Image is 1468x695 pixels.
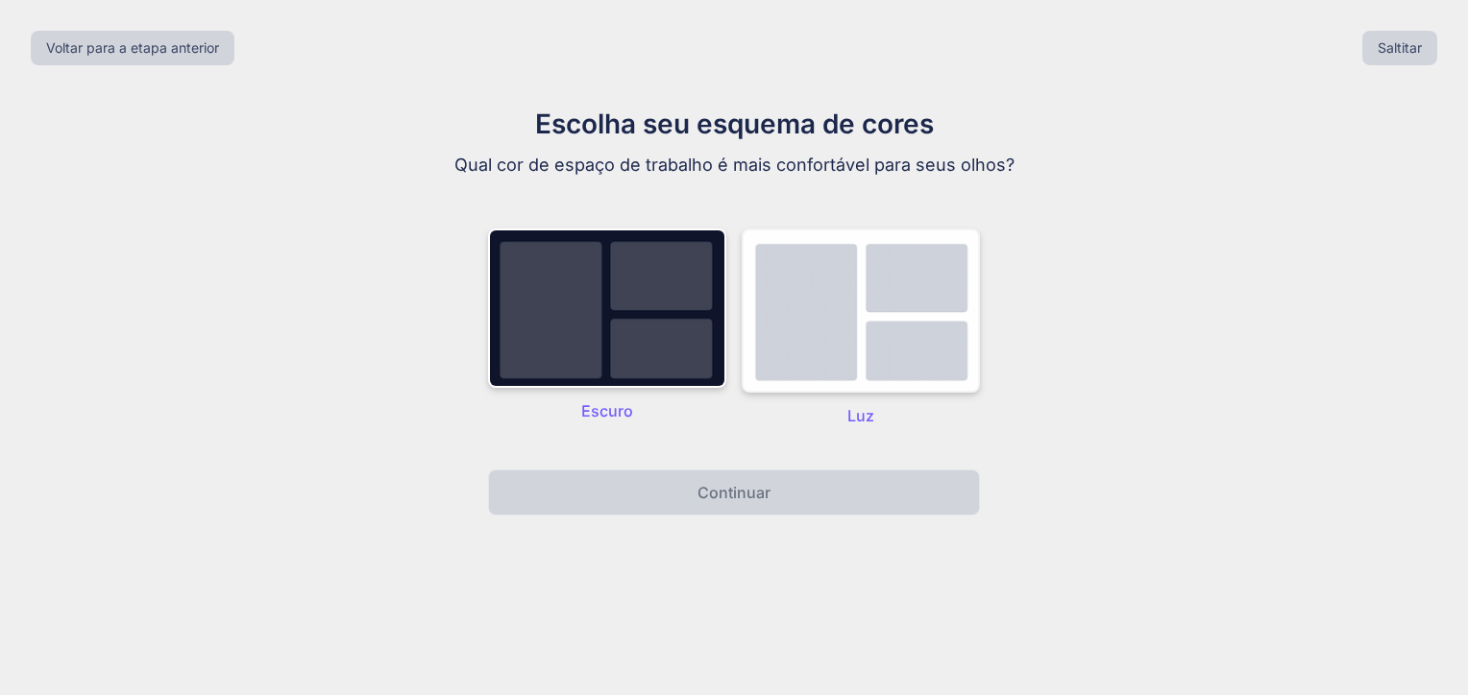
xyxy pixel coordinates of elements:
[697,481,771,504] p: Continuar
[31,31,234,65] button: Voltar para a etapa anterior
[1362,31,1437,65] button: Saltitar
[411,104,1057,144] h1: Escolha seu esquema de cores
[742,228,980,393] img: escuro
[488,228,726,388] img: escuro
[488,399,726,422] p: Escuro
[742,404,980,427] p: Luz
[488,469,980,515] button: Continuar
[411,152,1057,179] p: Qual cor de espaço de trabalho é mais confortável para seus olhos?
